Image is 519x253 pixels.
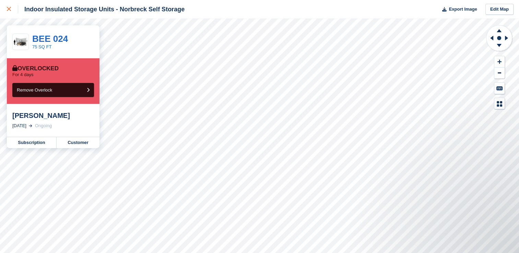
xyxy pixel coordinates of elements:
a: 75 SQ FT [32,44,51,49]
a: Customer [57,137,99,148]
button: Remove Overlock [12,83,94,97]
button: Export Image [438,4,477,15]
span: Remove Overlock [17,87,52,93]
div: Indoor Insulated Storage Units - Norbreck Self Storage [18,5,185,13]
p: For 4 days [12,72,33,77]
a: Edit Map [485,4,514,15]
button: Zoom In [494,56,505,68]
button: Zoom Out [494,68,505,79]
div: [PERSON_NAME] [12,111,94,120]
button: Map Legend [494,98,505,109]
img: 75-sqft-unit.jpg [13,36,28,48]
span: Export Image [449,6,477,13]
div: Overlocked [12,65,59,72]
a: Subscription [7,137,57,148]
a: BEE 024 [32,34,68,44]
div: Ongoing [35,122,52,129]
button: Keyboard Shortcuts [494,83,505,94]
img: arrow-right-light-icn-cde0832a797a2874e46488d9cf13f60e5c3a73dbe684e267c42b8395dfbc2abf.svg [29,124,32,127]
div: [DATE] [12,122,26,129]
